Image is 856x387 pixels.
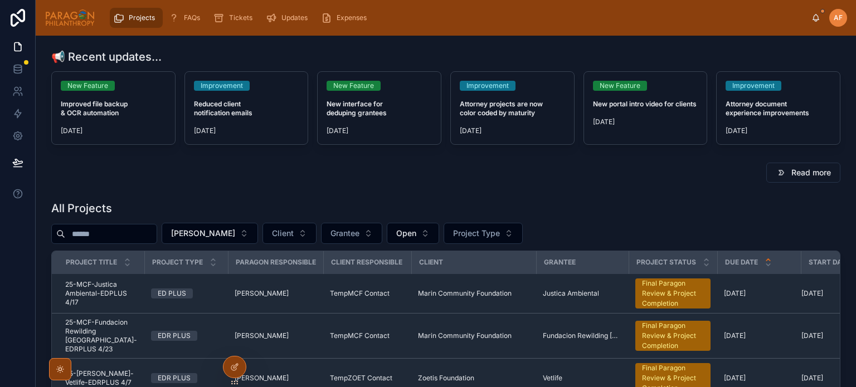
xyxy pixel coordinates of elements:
[158,288,186,298] div: ED PLUS
[732,81,775,91] div: Improvement
[834,13,843,22] span: AF
[321,223,382,244] button: Select Button
[543,331,622,340] a: Fundacion Rewilding [GEOGRAPHIC_DATA]
[171,228,235,239] span: [PERSON_NAME]
[418,331,512,340] span: Marin Community Foundation
[725,258,758,267] span: Due Date
[262,8,315,28] a: Updates
[791,167,831,178] span: Read more
[158,331,191,341] div: EDR PLUS
[809,258,850,267] span: Start Date
[726,126,831,135] span: [DATE]
[726,100,809,117] strong: Attorney document experience improvements
[158,373,191,383] div: EDR PLUS
[65,280,138,307] a: 25-MCF-Justica Ambiental-EDPLUS 4/17
[337,13,367,22] span: Expenses
[151,331,221,341] a: EDR PLUS
[642,321,704,351] div: Final Paragon Review & Project Completion
[327,126,432,135] span: [DATE]
[262,223,317,244] button: Select Button
[419,258,443,267] span: Client
[387,223,439,244] button: Select Button
[151,373,221,383] a: EDR PLUS
[642,278,704,308] div: Final Paragon Review & Project Completion
[331,258,402,267] span: Client Responsible
[235,289,289,298] span: [PERSON_NAME]
[194,126,299,135] span: [DATE]
[318,8,374,28] a: Expenses
[67,81,108,91] div: New Feature
[716,71,840,145] a: ImprovementAttorney document experience improvements[DATE]
[543,289,622,298] a: Justica Ambiental
[330,331,390,340] span: TempMCF Contact
[66,258,117,267] span: Project Title
[766,163,840,183] button: Read more
[129,13,155,22] span: Projects
[418,289,512,298] span: Marin Community Foundation
[396,228,416,239] span: Open
[235,374,317,383] a: [PERSON_NAME]
[460,100,544,117] strong: Attorney projects are now color coded by maturity
[418,289,529,298] a: Marin Community Foundation
[236,258,316,267] span: Paragon Responsible
[235,374,289,383] span: [PERSON_NAME]
[104,6,811,30] div: scrollable content
[51,49,162,65] h1: 📢 Recent updates...
[593,100,697,108] strong: New portal intro video for clients
[724,374,746,383] span: [DATE]
[724,331,746,340] span: [DATE]
[65,369,138,387] a: 25-[PERSON_NAME]-Vetlife-EDRPLUS 4/7
[235,331,289,340] span: [PERSON_NAME]
[466,81,509,91] div: Improvement
[151,288,221,298] a: ED PLUS
[65,318,138,354] a: 25-MCF-Fundacion Rewilding [GEOGRAPHIC_DATA]-EDRPLUS 4/23
[724,331,794,340] a: [DATE]
[330,289,405,298] a: TempMCF Contact
[636,258,696,267] span: Project Status
[272,228,294,239] span: Client
[801,374,823,383] span: [DATE]
[61,100,129,117] strong: Improved file backup & OCR automation
[543,374,622,383] a: Vetlife
[418,374,529,383] a: Zoetis Foundation
[165,8,208,28] a: FAQs
[229,13,252,22] span: Tickets
[330,289,390,298] span: TempMCF Contact
[453,228,500,239] span: Project Type
[543,289,599,298] span: Justica Ambiental
[210,8,260,28] a: Tickets
[593,117,698,126] span: [DATE]
[194,100,252,117] strong: Reduced client notification emails
[635,321,711,351] a: Final Paragon Review & Project Completion
[543,374,562,383] span: Vetlife
[51,71,176,145] a: New FeatureImproved file backup & OCR automation[DATE]
[330,228,359,239] span: Grantee
[152,258,203,267] span: Project Type
[724,289,794,298] a: [DATE]
[544,258,576,267] span: Grantee
[418,374,474,383] span: Zoetis Foundation
[281,13,308,22] span: Updates
[45,9,95,27] img: App logo
[583,71,708,145] a: New FeatureNew portal intro video for clients[DATE]
[235,289,317,298] a: [PERSON_NAME]
[330,331,405,340] a: TempMCF Contact
[801,331,823,340] span: [DATE]
[201,81,243,91] div: Improvement
[450,71,575,145] a: ImprovementAttorney projects are now color coded by maturity[DATE]
[333,81,374,91] div: New Feature
[184,71,309,145] a: ImprovementReduced client notification emails[DATE]
[184,13,200,22] span: FAQs
[330,374,392,383] span: TempZOET Contact
[418,331,529,340] a: Marin Community Foundation
[801,289,823,298] span: [DATE]
[460,126,565,135] span: [DATE]
[235,331,317,340] a: [PERSON_NAME]
[61,126,166,135] span: [DATE]
[317,71,441,145] a: New FeatureNew interface for deduping grantees[DATE]
[444,223,523,244] button: Select Button
[724,374,794,383] a: [DATE]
